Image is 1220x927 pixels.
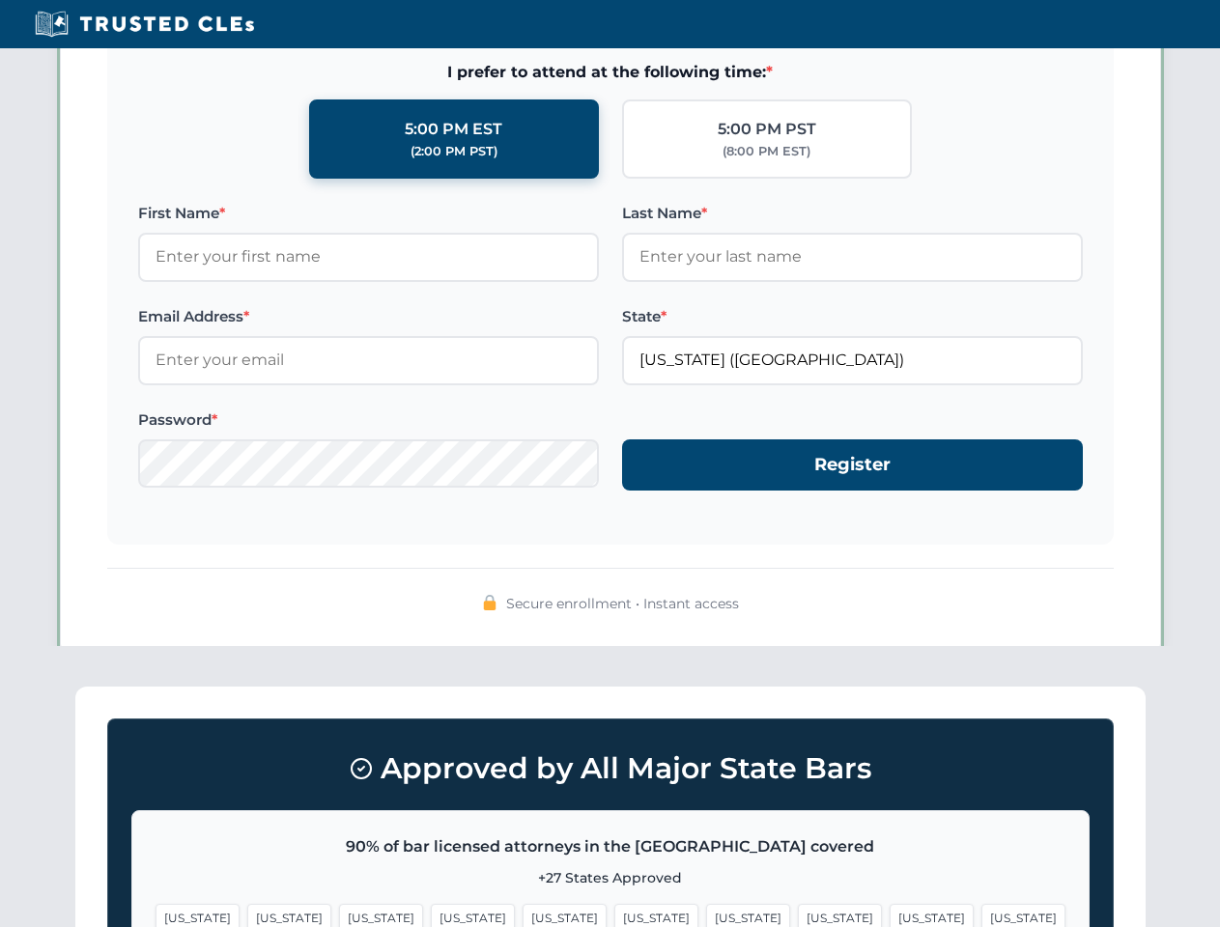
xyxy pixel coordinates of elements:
[723,142,810,161] div: (8:00 PM EST)
[622,233,1083,281] input: Enter your last name
[138,408,599,432] label: Password
[138,233,599,281] input: Enter your first name
[622,336,1083,384] input: Florida (FL)
[411,142,497,161] div: (2:00 PM PST)
[622,202,1083,225] label: Last Name
[405,117,502,142] div: 5:00 PM EST
[131,743,1090,795] h3: Approved by All Major State Bars
[138,336,599,384] input: Enter your email
[482,595,497,610] img: 🔒
[29,10,260,39] img: Trusted CLEs
[622,305,1083,328] label: State
[138,60,1083,85] span: I prefer to attend at the following time:
[156,867,1065,888] p: +27 States Approved
[718,117,816,142] div: 5:00 PM PST
[156,834,1065,859] p: 90% of bar licensed attorneys in the [GEOGRAPHIC_DATA] covered
[138,305,599,328] label: Email Address
[138,202,599,225] label: First Name
[506,593,739,614] span: Secure enrollment • Instant access
[622,439,1083,491] button: Register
